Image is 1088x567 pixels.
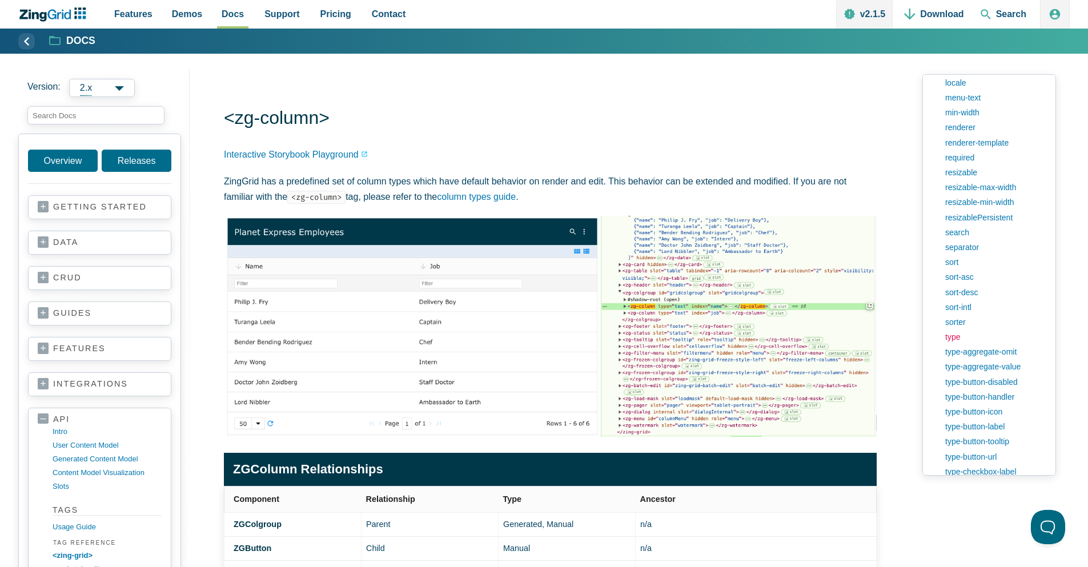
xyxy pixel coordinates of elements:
a: type-aggregate-value [940,359,1046,374]
strong: Tags [53,505,162,516]
h1: <zg-column> [224,106,877,132]
th: Type [499,486,636,512]
a: Interactive Storybook Playground [224,147,368,162]
th: Component [224,486,362,512]
a: sort-intl [940,300,1046,315]
a: resizable [940,165,1046,180]
span: Tag Reference [51,538,162,548]
a: <zing-grid> [53,549,162,562]
a: renderer [940,120,1046,135]
span: Support [264,6,299,22]
a: search [940,225,1046,240]
a: sort-asc [940,270,1046,284]
td: Generated, Manual [499,512,636,536]
span: Contact [372,6,406,22]
caption: ZGColumn Relationships [224,453,877,485]
a: generated content model [53,452,162,466]
a: data [38,237,162,248]
a: slots [53,480,162,493]
a: features [38,343,162,355]
a: sort-desc [940,285,1046,300]
td: Child [362,536,499,560]
a: Releases [102,150,171,172]
span: Pricing [320,6,351,22]
a: min-width [940,105,1046,120]
a: resizable-min-width [940,195,1046,210]
a: type-button-handler [940,389,1046,404]
a: type-checkbox-label [940,464,1046,479]
a: Usage Guide [53,520,162,534]
th: Relationship [362,486,499,512]
a: type-button-disabled [940,375,1046,389]
th: Ancestor [636,486,877,512]
p: ZingGrid has a predefined set of column types which have default behavior on render and edit. Thi... [224,174,877,204]
span: Demos [172,6,202,22]
code: <zg-column> [287,191,346,204]
strong: Docs [66,36,95,46]
a: type-button-tooltip [940,434,1046,449]
iframe: Help Scout Beacon - Open [1031,510,1065,544]
span: Features [114,6,152,22]
a: integrations [38,379,162,390]
a: sort [940,255,1046,270]
a: Docs [50,34,95,48]
a: getting started [38,202,162,213]
a: resizablePersistent [940,210,1046,225]
a: column types guide [437,192,516,202]
a: ZGColgroup [234,520,282,529]
a: sorter [940,315,1046,329]
a: Overview [28,150,98,172]
a: menu-text [940,90,1046,105]
a: user content model [53,439,162,452]
a: renderer-template [940,135,1046,150]
a: type-button-label [940,419,1046,434]
a: type-aggregate-omit [940,344,1046,359]
a: intro [53,425,162,439]
td: n/a [636,512,877,536]
a: required [940,150,1046,165]
td: Parent [362,512,499,536]
a: separator [940,240,1046,255]
span: Docs [222,6,244,22]
a: ZGButton [234,544,271,553]
a: resizable-max-width [940,180,1046,195]
a: type [940,329,1046,344]
a: type-button-icon [940,404,1046,419]
label: Versions [27,79,180,97]
a: content model visualization [53,466,162,480]
span: Version: [27,79,61,97]
a: type-button-url [940,449,1046,464]
td: n/a [636,536,877,560]
a: guides [38,308,162,319]
a: crud [38,272,162,284]
a: ZingChart Logo. Click to return to the homepage [18,7,92,22]
a: locale [940,75,1046,90]
a: api [38,414,162,425]
td: Manual [499,536,636,560]
img: Image of the DOM relationship for the zg-column web component tag [224,216,877,437]
input: search input [27,106,164,124]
